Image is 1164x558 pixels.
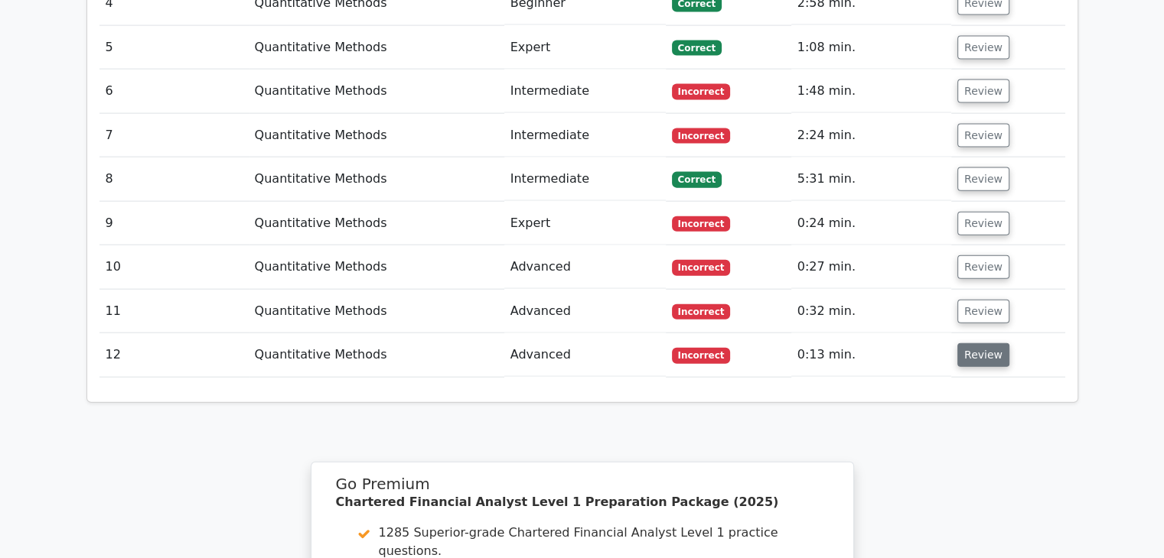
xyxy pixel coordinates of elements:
span: Correct [672,172,722,187]
td: Quantitative Methods [249,333,504,377]
td: 0:32 min. [791,290,951,333]
td: 0:13 min. [791,333,951,377]
td: Intermediate [504,114,666,157]
td: Quantitative Methods [249,26,504,70]
td: 10 [99,245,249,289]
td: 5 [99,26,249,70]
td: Expert [504,202,666,245]
td: Intermediate [504,70,666,113]
td: 7 [99,114,249,157]
td: 2:24 min. [791,114,951,157]
td: Expert [504,26,666,70]
span: Correct [672,41,722,56]
td: Intermediate [504,157,666,201]
button: Review [957,255,1009,279]
td: 0:27 min. [791,245,951,289]
td: 6 [99,70,249,113]
td: 8 [99,157,249,201]
span: Incorrect [672,216,731,232]
button: Review [957,167,1009,191]
td: 9 [99,202,249,245]
td: Quantitative Methods [249,70,504,113]
td: Advanced [504,290,666,333]
td: Quantitative Methods [249,245,504,289]
span: Incorrect [672,304,731,320]
td: 12 [99,333,249,377]
td: 1:08 min. [791,26,951,70]
button: Review [957,300,1009,323]
td: Quantitative Methods [249,114,504,157]
td: 1:48 min. [791,70,951,113]
span: Incorrect [672,348,731,363]
td: Advanced [504,245,666,289]
button: Review [957,212,1009,235]
button: Review [957,124,1009,148]
td: 11 [99,290,249,333]
td: Quantitative Methods [249,290,504,333]
button: Review [957,36,1009,60]
span: Incorrect [672,84,731,99]
span: Incorrect [672,260,731,275]
td: 5:31 min. [791,157,951,201]
td: Quantitative Methods [249,202,504,245]
td: Quantitative Methods [249,157,504,201]
span: Incorrect [672,128,731,144]
button: Review [957,343,1009,367]
button: Review [957,79,1009,103]
td: 0:24 min. [791,202,951,245]
td: Advanced [504,333,666,377]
